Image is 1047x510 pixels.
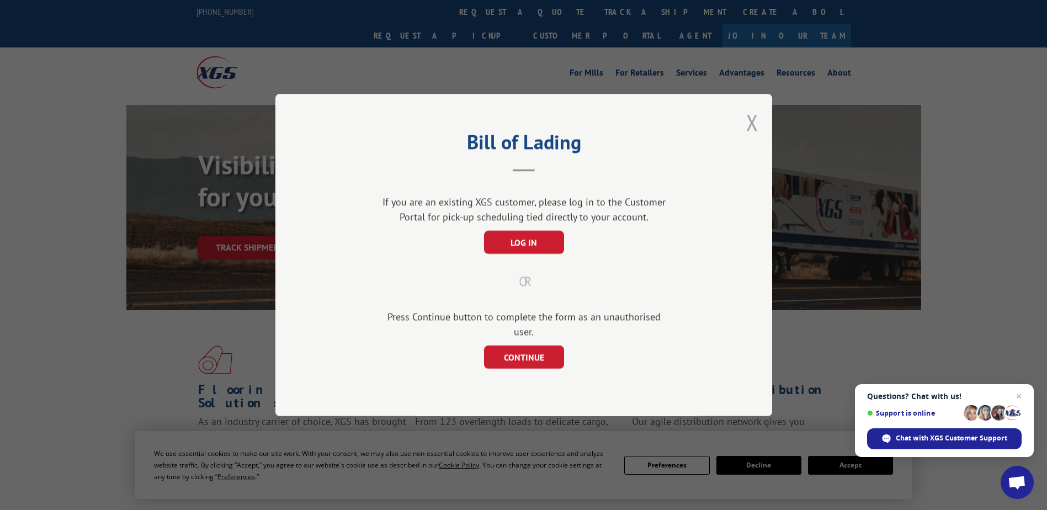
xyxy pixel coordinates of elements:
div: If you are an existing XGS customer, please log in to the Customer Portal for pick-up scheduling ... [378,194,670,224]
button: CONTINUE [483,346,564,369]
a: LOG IN [483,238,564,248]
h2: Bill of Lading [331,134,717,155]
span: Close chat [1012,390,1025,403]
div: Chat with XGS Customer Support [867,428,1022,449]
button: Close modal [746,108,758,137]
span: Support is online [867,409,960,417]
div: Press Continue button to complete the form as an unauthorised user. [378,309,670,339]
span: Questions? Chat with us! [867,392,1022,401]
div: OR [331,272,717,291]
span: Chat with XGS Customer Support [896,433,1007,443]
div: Open chat [1001,466,1034,499]
button: LOG IN [483,231,564,254]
